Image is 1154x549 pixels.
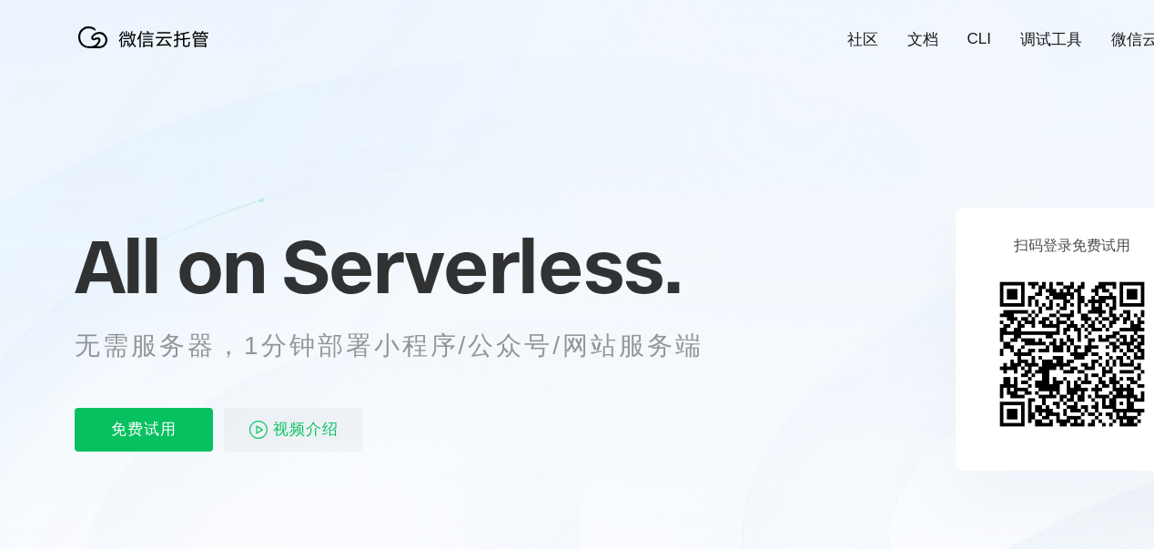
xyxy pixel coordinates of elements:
img: video_play.svg [248,419,269,441]
img: 微信云托管 [75,19,220,56]
a: 调试工具 [1020,29,1082,50]
span: 视频介绍 [273,408,339,452]
a: 社区 [847,29,878,50]
span: All on [75,220,265,311]
a: 微信云托管 [75,43,220,58]
p: 扫码登录免费试用 [1014,237,1130,256]
a: 文档 [907,29,938,50]
p: 无需服务器，1分钟部署小程序/公众号/网站服务端 [75,328,737,364]
span: Serverless. [282,220,682,311]
a: CLI [967,30,991,48]
p: 免费试用 [75,408,213,452]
